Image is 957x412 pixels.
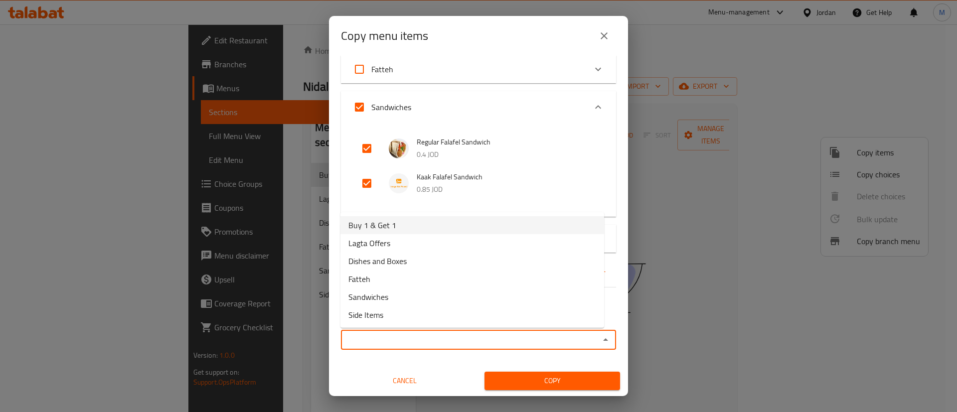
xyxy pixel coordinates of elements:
span: Sandwiches [371,100,411,115]
button: Copy [484,372,620,390]
span: Dishes and Boxes [348,255,407,267]
div: Expand [341,91,616,123]
span: Regular Falafel Sandwich [417,136,596,148]
span: Copy [492,375,612,387]
span: Side Items [348,309,383,321]
h2: Copy menu items [341,28,428,44]
div: Expand [341,55,616,83]
div: Expand [341,123,616,217]
span: Sandwiches [348,291,388,303]
span: Lagta Offers [348,237,390,249]
img: Regular Falafel Sandwich [389,138,409,158]
span: Cancel [341,375,469,387]
p: 0.4 JOD [417,148,596,161]
span: Kaak Falafel Sandwich [417,171,596,183]
button: close [592,24,616,48]
label: Acknowledge [347,95,411,119]
button: Close [599,333,613,347]
input: Select section [344,333,597,347]
span: Fatteh [348,273,370,285]
span: Buy 1 & Get 1 [348,219,396,231]
p: 0.85 JOD [417,183,596,196]
img: Kaak Falafel Sandwich [389,173,409,193]
span: Fatteh [371,62,393,77]
label: Acknowledge [347,57,393,81]
button: Cancel [337,372,473,390]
